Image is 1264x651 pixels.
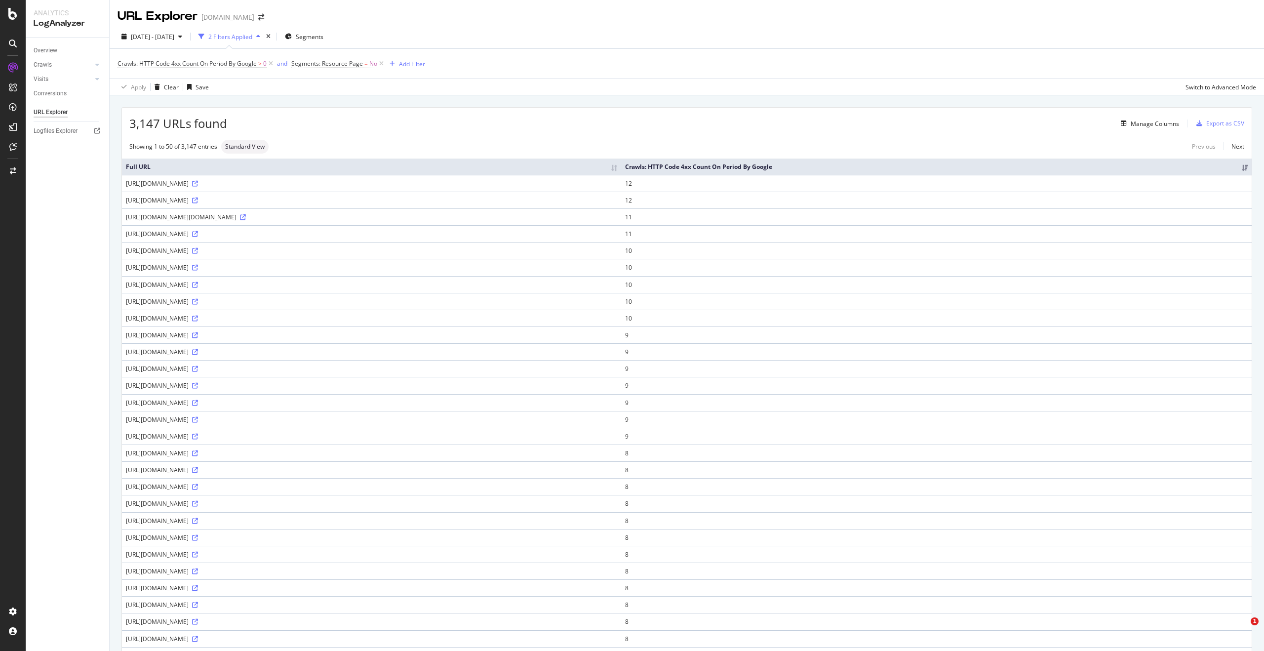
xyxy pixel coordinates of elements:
[621,613,1252,630] td: 8
[151,79,179,95] button: Clear
[621,159,1252,175] th: Crawls: HTTP Code 4xx Count On Period By Google: activate to sort column ascending
[122,159,621,175] th: Full URL: activate to sort column ascending
[621,310,1252,326] td: 10
[126,213,617,221] div: [URL][DOMAIN_NAME][DOMAIN_NAME]
[1230,617,1254,641] iframe: Intercom live chat
[129,142,217,151] div: Showing 1 to 50 of 3,147 entries
[399,60,425,68] div: Add Filter
[621,377,1252,394] td: 9
[126,196,617,204] div: [URL][DOMAIN_NAME]
[34,60,92,70] a: Crawls
[118,8,197,25] div: URL Explorer
[195,29,264,44] button: 2 Filters Applied
[34,60,52,70] div: Crawls
[621,259,1252,276] td: 10
[1182,79,1256,95] button: Switch to Advanced Mode
[621,293,1252,310] td: 10
[621,445,1252,461] td: 8
[34,18,101,29] div: LogAnalyzer
[221,140,269,154] div: neutral label
[1206,119,1244,127] div: Export as CSV
[164,83,179,91] div: Clear
[621,360,1252,377] td: 9
[264,32,273,41] div: times
[126,415,617,424] div: [URL][DOMAIN_NAME]
[208,33,252,41] div: 2 Filters Applied
[126,517,617,525] div: [URL][DOMAIN_NAME]
[118,29,186,44] button: [DATE] - [DATE]
[126,314,617,323] div: [URL][DOMAIN_NAME]
[126,399,617,407] div: [URL][DOMAIN_NAME]
[621,596,1252,613] td: 8
[126,550,617,559] div: [URL][DOMAIN_NAME]
[34,45,102,56] a: Overview
[126,281,617,289] div: [URL][DOMAIN_NAME]
[126,331,617,339] div: [URL][DOMAIN_NAME]
[126,179,617,188] div: [URL][DOMAIN_NAME]
[621,242,1252,259] td: 10
[621,546,1252,563] td: 8
[126,635,617,643] div: [URL][DOMAIN_NAME]
[183,79,209,95] button: Save
[1192,116,1244,131] button: Export as CSV
[621,326,1252,343] td: 9
[126,432,617,441] div: [URL][DOMAIN_NAME]
[263,57,267,71] span: 0
[126,567,617,575] div: [URL][DOMAIN_NAME]
[621,461,1252,478] td: 8
[126,533,617,542] div: [URL][DOMAIN_NAME]
[621,428,1252,445] td: 9
[34,74,92,84] a: Visits
[1117,118,1179,129] button: Manage Columns
[118,79,146,95] button: Apply
[126,263,617,272] div: [URL][DOMAIN_NAME]
[277,59,287,68] button: and
[621,175,1252,192] td: 12
[621,579,1252,596] td: 8
[1185,83,1256,91] div: Switch to Advanced Mode
[118,59,257,68] span: Crawls: HTTP Code 4xx Count On Period By Google
[621,512,1252,529] td: 8
[126,483,617,491] div: [URL][DOMAIN_NAME]
[126,466,617,474] div: [URL][DOMAIN_NAME]
[34,126,78,136] div: Logfiles Explorer
[621,478,1252,495] td: 8
[34,8,101,18] div: Analytics
[126,297,617,306] div: [URL][DOMAIN_NAME]
[258,14,264,21] div: arrow-right-arrow-left
[621,208,1252,225] td: 11
[621,411,1252,428] td: 9
[34,126,102,136] a: Logfiles Explorer
[621,192,1252,208] td: 12
[621,343,1252,360] td: 9
[131,83,146,91] div: Apply
[258,59,262,68] span: >
[126,601,617,609] div: [URL][DOMAIN_NAME]
[126,617,617,626] div: [URL][DOMAIN_NAME]
[34,45,57,56] div: Overview
[196,83,209,91] div: Save
[364,59,368,68] span: =
[621,630,1252,647] td: 8
[281,29,327,44] button: Segments
[34,74,48,84] div: Visits
[126,246,617,255] div: [URL][DOMAIN_NAME]
[1224,139,1244,154] a: Next
[131,33,174,41] span: [DATE] - [DATE]
[201,12,254,22] div: [DOMAIN_NAME]
[34,107,102,118] a: URL Explorer
[126,499,617,508] div: [URL][DOMAIN_NAME]
[369,57,377,71] span: No
[34,107,68,118] div: URL Explorer
[621,394,1252,411] td: 9
[129,115,227,132] span: 3,147 URLs found
[34,88,67,99] div: Conversions
[126,230,617,238] div: [URL][DOMAIN_NAME]
[126,381,617,390] div: [URL][DOMAIN_NAME]
[1131,120,1179,128] div: Manage Columns
[126,584,617,592] div: [URL][DOMAIN_NAME]
[1251,617,1259,625] span: 1
[225,144,265,150] span: Standard View
[126,449,617,457] div: [URL][DOMAIN_NAME]
[126,348,617,356] div: [URL][DOMAIN_NAME]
